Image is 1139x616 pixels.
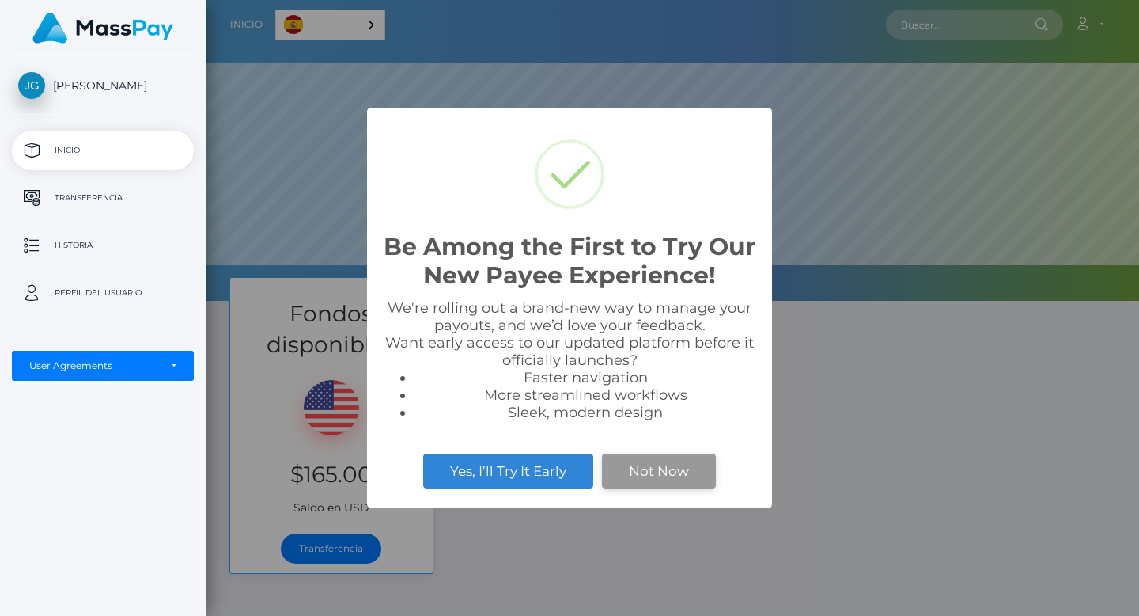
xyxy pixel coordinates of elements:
[18,234,187,257] p: Historia
[423,454,593,489] button: Yes, I’ll Try It Early
[383,233,756,290] h2: Be Among the First to Try Our New Payee Experience!
[12,351,194,381] button: User Agreements
[414,386,756,404] li: More streamlined workflows
[18,186,187,210] p: Transferencia
[12,78,194,93] span: [PERSON_NAME]
[602,454,716,489] button: Not Now
[414,404,756,421] li: Sleek, modern design
[383,299,756,421] div: We're rolling out a brand-new way to manage your payouts, and we’d love your feedback. Want early...
[18,139,187,162] p: Inicio
[18,281,187,305] p: Perfil del usuario
[29,359,159,372] div: User Agreements
[32,13,173,44] img: MassPay
[414,369,756,386] li: Faster navigation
